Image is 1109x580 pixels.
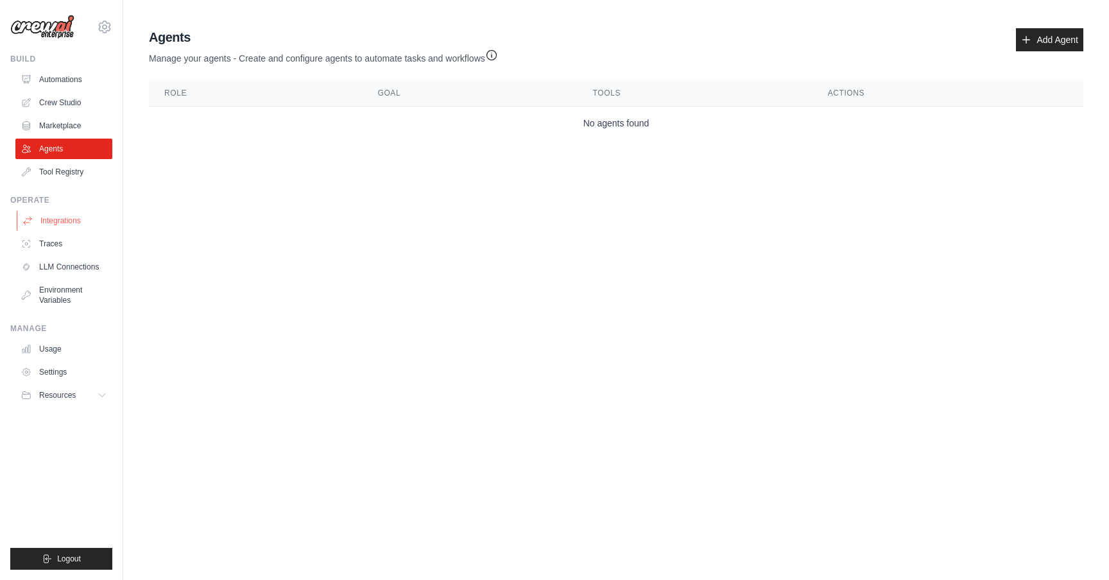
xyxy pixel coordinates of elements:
[57,554,81,564] span: Logout
[15,162,112,182] a: Tool Registry
[149,46,498,65] p: Manage your agents - Create and configure agents to automate tasks and workflows
[10,323,112,334] div: Manage
[578,80,812,107] th: Tools
[15,362,112,382] a: Settings
[812,80,1083,107] th: Actions
[15,257,112,277] a: LLM Connections
[15,69,112,90] a: Automations
[15,339,112,359] a: Usage
[10,195,112,205] div: Operate
[17,210,114,231] a: Integrations
[149,107,1083,141] td: No agents found
[15,234,112,254] a: Traces
[15,139,112,159] a: Agents
[15,280,112,311] a: Environment Variables
[149,28,498,46] h2: Agents
[10,54,112,64] div: Build
[1016,28,1083,51] a: Add Agent
[149,80,362,107] th: Role
[10,15,74,39] img: Logo
[362,80,577,107] th: Goal
[39,390,76,400] span: Resources
[10,548,112,570] button: Logout
[15,115,112,136] a: Marketplace
[15,385,112,405] button: Resources
[15,92,112,113] a: Crew Studio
